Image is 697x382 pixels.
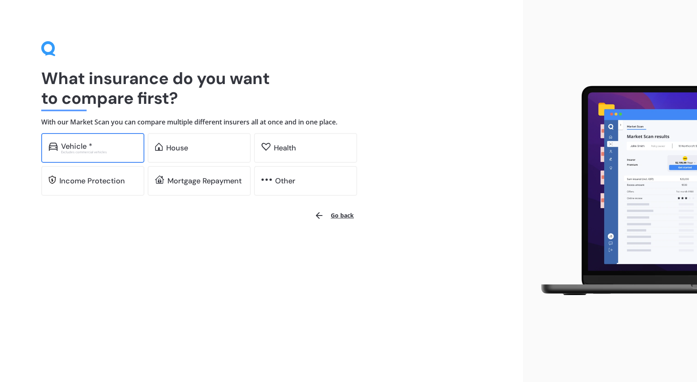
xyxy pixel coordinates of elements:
img: home.91c183c226a05b4dc763.svg [155,143,163,151]
div: Vehicle * [61,142,92,150]
div: Other [275,177,295,185]
div: Health [274,144,296,152]
img: mortgage.098ac213e5e1dbe60cc2.svg [155,176,164,184]
img: health.62746f8bd298b648b488.svg [261,143,271,151]
img: other.81dba5aafe580aa69f38.svg [261,176,272,184]
div: Excludes commercial vehicles [61,150,137,154]
div: Income Protection [59,177,125,185]
img: income.d9b7b7fb96f7e1c2addc.svg [49,176,56,184]
button: Go back [309,206,359,225]
div: House [166,144,188,152]
h1: What insurance do you want to compare first? [41,68,482,108]
img: car.f15378c7a67c060ca3f3.svg [49,143,58,151]
h4: With our Market Scan you can compare multiple different insurers all at once and in one place. [41,118,482,127]
div: Mortgage Repayment [167,177,242,185]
